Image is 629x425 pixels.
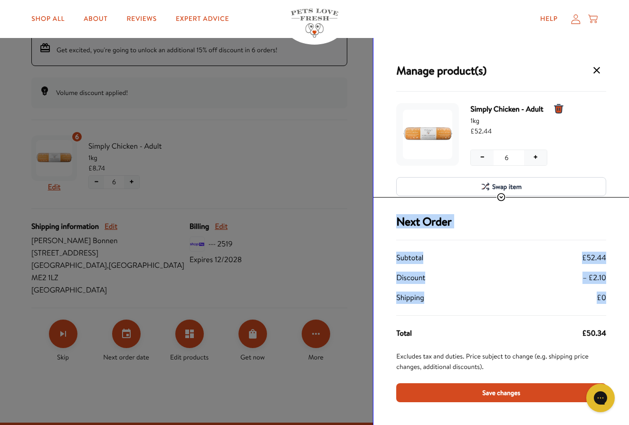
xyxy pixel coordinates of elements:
[396,383,606,402] button: Save changes
[291,9,338,38] img: Pets Love Fresh
[403,110,452,159] img: Simply Chicken - Adult, 1kg
[373,38,629,425] div: Manage products for subscription
[505,152,508,163] span: 6
[470,103,547,115] span: Simply Chicken - Adult
[24,9,72,28] a: Shop All
[119,9,164,28] a: Reviews
[396,63,486,77] h3: Manage product(s)
[396,327,411,340] span: Total
[76,9,115,28] a: About
[482,387,520,398] span: Save changes
[470,150,547,166] div: Adjust quantity of item
[471,150,494,165] button: Decrease quantity
[597,292,606,304] span: £0
[470,126,547,136] span: £52.44
[168,9,237,28] a: Expert Advice
[396,292,424,304] span: Shipping
[581,380,619,416] iframe: Gorgias live chat messenger
[582,252,606,264] span: £52.44
[396,192,606,202] div: View full receipt details
[582,327,606,340] span: £50.34
[582,272,606,284] span: – £2.10
[396,272,425,284] span: Discount
[533,9,565,28] a: Help
[396,252,423,264] span: Subtotal
[524,150,547,165] button: Increase quantity
[470,115,547,126] span: 1kg
[396,351,606,372] span: Excludes tax and duties. Price subject to change (e.g. shipping price changes, additional discoun...
[396,214,606,228] h3: Next Order
[396,92,606,208] div: 6 units for Simply Chicken - Adult, 1kg
[492,181,522,192] span: Swap item
[396,177,606,196] button: Swap item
